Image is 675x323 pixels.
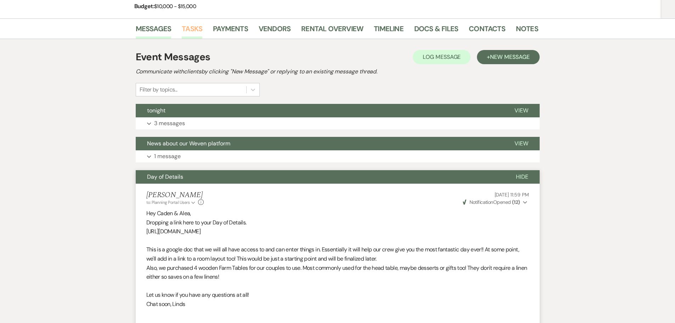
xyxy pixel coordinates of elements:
a: Payments [213,23,248,39]
a: Vendors [259,23,291,39]
button: tonight [136,104,503,117]
button: Hide [505,170,540,184]
p: 3 messages [154,119,185,128]
a: Tasks [182,23,202,39]
p: Chat soon, Linds [146,300,529,309]
a: Docs & Files [414,23,458,39]
button: Day of Details [136,170,505,184]
h5: [PERSON_NAME] [146,191,204,200]
span: Day of Details [147,173,183,180]
button: Log Message [413,50,471,64]
p: Also, we purchased 4 wooden Farm Tables for our couples to use. Most commonly used for the head t... [146,263,529,282]
span: View [514,140,528,147]
span: View [514,107,528,114]
span: [DATE] 11:59 PM [495,191,529,198]
button: NotificationOpened (12) [462,199,529,206]
span: News about our Weven platform [147,140,230,147]
button: 3 messages [136,117,540,129]
p: Hey Caden & Alea, [146,209,529,218]
div: Filter by topics... [140,85,178,94]
span: Log Message [423,53,461,61]
span: New Message [490,53,529,61]
p: Let us know if you have any questions at all! [146,290,529,300]
span: Notification [469,199,493,205]
h2: Communicate with clients by clicking "New Message" or replying to an existing message thread. [136,67,540,76]
span: tonight [147,107,165,114]
p: Dropping a link here to your Day of Details. [146,218,529,227]
p: This is a google doc that we will all have access to and can enter things in. Essentially it will... [146,245,529,263]
button: News about our Weven platform [136,137,503,150]
a: Timeline [374,23,404,39]
p: 1 message [154,152,181,161]
a: Contacts [469,23,505,39]
strong: ( 12 ) [512,199,520,205]
span: Opened [463,199,520,205]
button: +New Message [477,50,539,64]
a: Notes [516,23,538,39]
span: Budget: [134,2,154,10]
span: to: Planning Portal Users [146,200,190,205]
button: 1 message [136,150,540,162]
a: Rental Overview [301,23,363,39]
span: $10,000 - $15,000 [154,3,196,10]
p: [URL][DOMAIN_NAME] [146,227,529,236]
span: Hide [516,173,528,180]
button: to: Planning Portal Users [146,199,197,206]
h1: Event Messages [136,50,210,65]
a: Messages [136,23,171,39]
button: View [503,137,540,150]
button: View [503,104,540,117]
